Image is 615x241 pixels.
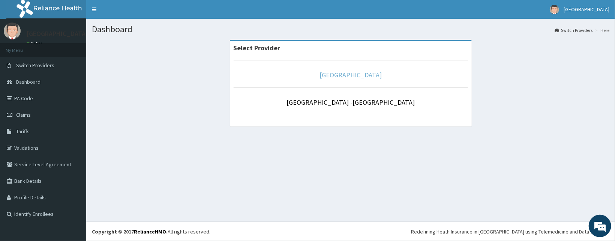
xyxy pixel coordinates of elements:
[593,27,609,33] li: Here
[26,41,44,46] a: Online
[555,27,592,33] a: Switch Providers
[4,23,21,39] img: User Image
[26,30,88,37] p: [GEOGRAPHIC_DATA]
[134,228,166,235] a: RelianceHMO
[286,98,415,107] a: [GEOGRAPHIC_DATA] -[GEOGRAPHIC_DATA]
[92,228,168,235] strong: Copyright © 2017 .
[319,71,382,79] a: [GEOGRAPHIC_DATA]
[16,78,40,85] span: Dashboard
[16,128,30,135] span: Tariffs
[16,111,31,118] span: Claims
[234,44,280,52] strong: Select Provider
[550,5,559,14] img: User Image
[86,222,615,241] footer: All rights reserved.
[411,228,609,235] div: Redefining Heath Insurance in [GEOGRAPHIC_DATA] using Telemedicine and Data Science!
[92,24,609,34] h1: Dashboard
[564,6,609,13] span: [GEOGRAPHIC_DATA]
[16,62,54,69] span: Switch Providers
